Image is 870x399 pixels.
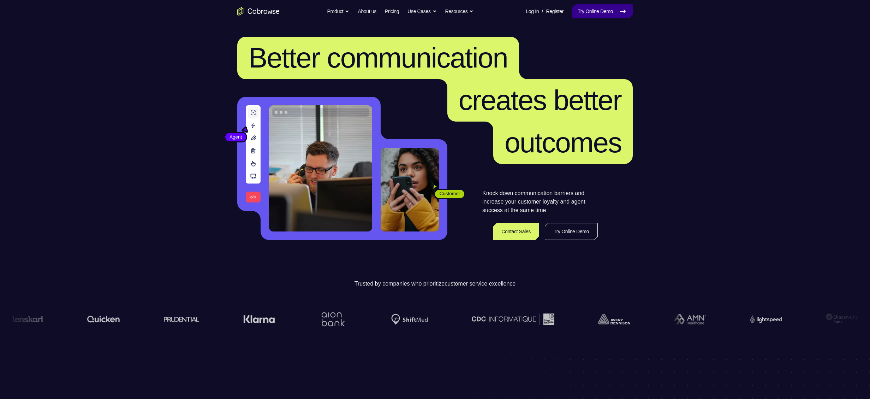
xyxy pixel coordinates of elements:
span: customer service excellence [445,281,516,287]
img: CDC Informatique [337,313,420,324]
img: Shiftmed [257,314,293,325]
button: Resources [445,4,474,18]
img: A customer holding their phone [381,148,439,231]
img: avery-dennison [464,314,496,324]
a: Contact Sales [493,223,539,240]
img: lenskart [767,316,799,322]
img: Discovery Bank [691,312,723,326]
a: Pricing [385,4,399,18]
img: AMN Healthcare [540,314,572,325]
span: creates better [459,84,621,116]
span: outcomes [505,127,621,158]
img: Lightspeed [615,315,648,323]
a: Try Online Demo [572,4,633,18]
span: / [542,7,543,16]
a: About us [358,4,376,18]
img: A customer support agent talking on the phone [269,105,372,231]
p: Knock down communication barriers and increase your customer loyalty and agent success at the sam... [482,189,598,215]
img: Aion Bank [184,305,213,334]
button: Product [327,4,350,18]
a: Try Online Demo [545,223,598,240]
span: Better communication [249,42,508,74]
img: Klarna [109,315,141,323]
button: Use Cases [407,4,436,18]
a: Register [546,4,564,18]
a: Log In [526,4,539,18]
a: Go to the home page [237,7,280,16]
